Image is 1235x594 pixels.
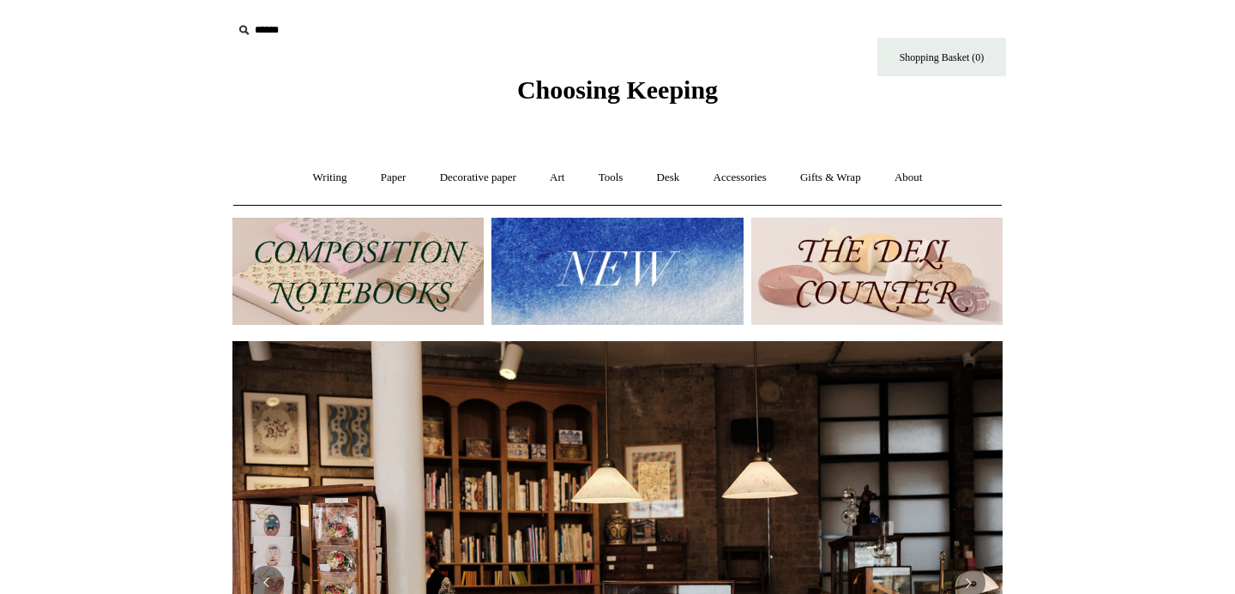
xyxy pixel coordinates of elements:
a: Accessories [698,155,782,201]
img: 202302 Composition ledgers.jpg__PID:69722ee6-fa44-49dd-a067-31375e5d54ec [232,218,484,325]
a: Shopping Basket (0) [877,38,1006,76]
a: Decorative paper [425,155,532,201]
img: The Deli Counter [751,218,1003,325]
span: Choosing Keeping [517,75,718,104]
a: Art [534,155,580,201]
img: New.jpg__PID:f73bdf93-380a-4a35-bcfe-7823039498e1 [491,218,743,325]
a: Paper [365,155,422,201]
a: About [879,155,938,201]
a: Tools [583,155,639,201]
a: Choosing Keeping [517,89,718,101]
a: Gifts & Wrap [785,155,877,201]
a: Desk [642,155,696,201]
a: Writing [298,155,363,201]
